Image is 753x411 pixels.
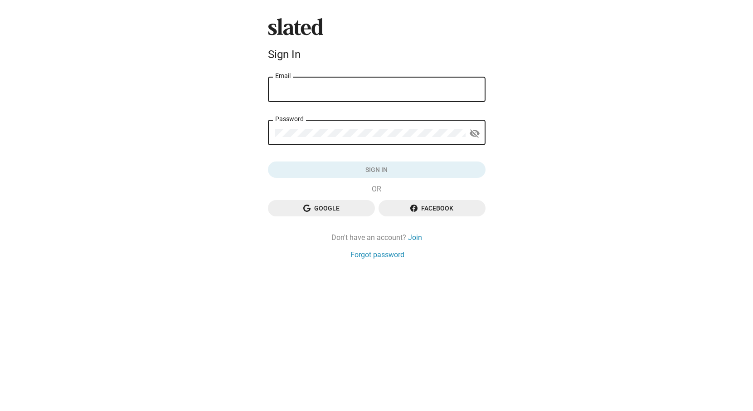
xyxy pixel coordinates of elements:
[386,200,478,216] span: Facebook
[350,250,404,259] a: Forgot password
[268,233,486,242] div: Don't have an account?
[408,233,422,242] a: Join
[379,200,486,216] button: Facebook
[469,127,480,141] mat-icon: visibility_off
[268,48,486,61] div: Sign In
[268,200,375,216] button: Google
[466,124,484,142] button: Show password
[275,200,368,216] span: Google
[268,18,486,64] sl-branding: Sign In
